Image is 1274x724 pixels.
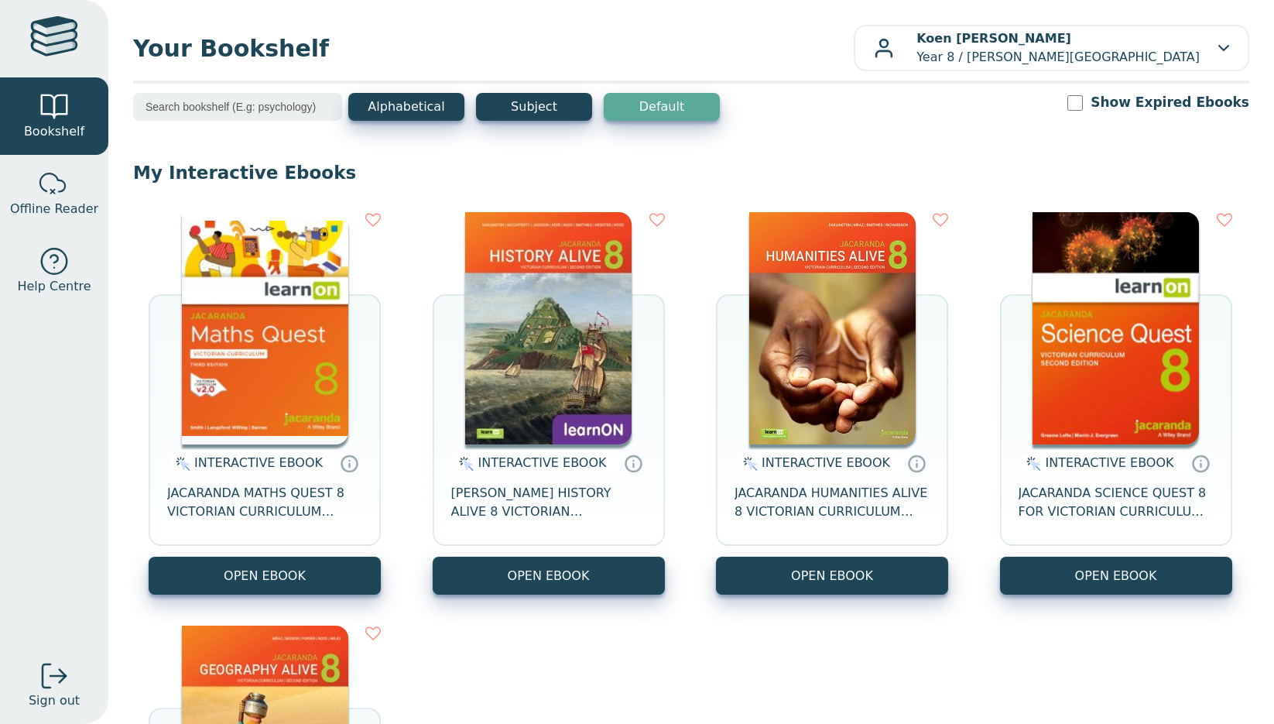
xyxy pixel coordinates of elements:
img: interactive.svg [738,455,758,473]
span: INTERACTIVE EBOOK [762,455,890,470]
span: JACARANDA HUMANITIES ALIVE 8 VICTORIAN CURRICULUM LEARNON EBOOK 2E [735,484,930,521]
img: c004558a-e884-43ec-b87a-da9408141e80.jpg [182,212,348,444]
span: INTERACTIVE EBOOK [1046,455,1174,470]
button: OPEN EBOOK [433,557,665,595]
span: JACARANDA MATHS QUEST 8 VICTORIAN CURRICULUM LEARNON EBOOK 3E [167,484,362,521]
button: Subject [476,93,592,121]
img: fffb2005-5288-ea11-a992-0272d098c78b.png [1033,212,1199,444]
a: Interactive eBooks are accessed online via the publisher’s portal. They contain interactive resou... [907,454,926,472]
button: OPEN EBOOK [716,557,948,595]
img: interactive.svg [1022,455,1041,473]
span: Your Bookshelf [133,31,854,66]
b: Koen [PERSON_NAME] [916,31,1071,46]
span: INTERACTIVE EBOOK [194,455,323,470]
span: Offline Reader [10,200,98,218]
span: JACARANDA SCIENCE QUEST 8 FOR VICTORIAN CURRICULUM LEARNON 2E EBOOK [1019,484,1214,521]
p: My Interactive Ebooks [133,161,1249,184]
span: [PERSON_NAME] HISTORY ALIVE 8 VICTORIAN CURRICULUM LEARNON EBOOK 2E [451,484,646,521]
button: OPEN EBOOK [149,557,381,595]
button: Default [604,93,720,121]
input: Search bookshelf (E.g: psychology) [133,93,342,121]
a: Interactive eBooks are accessed online via the publisher’s portal. They contain interactive resou... [624,454,642,472]
button: Koen [PERSON_NAME]Year 8 / [PERSON_NAME][GEOGRAPHIC_DATA] [854,25,1249,71]
img: interactive.svg [454,455,474,473]
img: a03a72db-7f91-e911-a97e-0272d098c78b.jpg [465,212,632,444]
span: Bookshelf [24,122,84,141]
span: INTERACTIVE EBOOK [478,455,607,470]
p: Year 8 / [PERSON_NAME][GEOGRAPHIC_DATA] [916,29,1200,67]
span: Help Centre [17,277,91,296]
span: Sign out [29,691,80,710]
button: OPEN EBOOK [1000,557,1232,595]
label: Show Expired Ebooks [1091,93,1249,112]
img: interactive.svg [171,455,190,473]
a: Interactive eBooks are accessed online via the publisher’s portal. They contain interactive resou... [340,454,358,472]
a: Interactive eBooks are accessed online via the publisher’s portal. They contain interactive resou... [1191,454,1210,472]
img: bee2d5d4-7b91-e911-a97e-0272d098c78b.jpg [749,212,916,444]
button: Alphabetical [348,93,464,121]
